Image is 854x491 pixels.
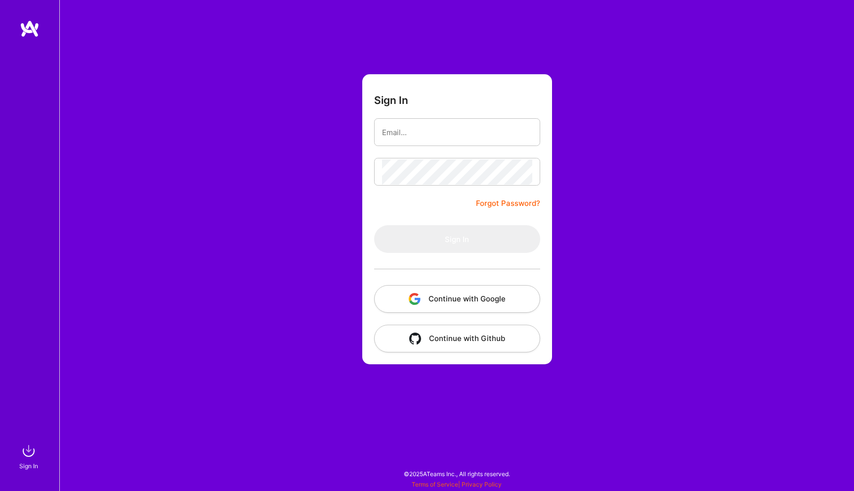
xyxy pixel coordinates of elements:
[374,285,540,313] button: Continue with Google
[19,441,39,461] img: sign in
[374,94,408,106] h3: Sign In
[409,333,421,344] img: icon
[412,481,502,488] span: |
[409,293,421,305] img: icon
[476,197,540,209] a: Forgot Password?
[462,481,502,488] a: Privacy Policy
[59,461,854,486] div: © 2025 ATeams Inc., All rights reserved.
[374,325,540,352] button: Continue with Github
[374,225,540,253] button: Sign In
[20,20,40,38] img: logo
[412,481,458,488] a: Terms of Service
[19,461,38,471] div: Sign In
[21,441,39,471] a: sign inSign In
[382,120,532,145] input: Email...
